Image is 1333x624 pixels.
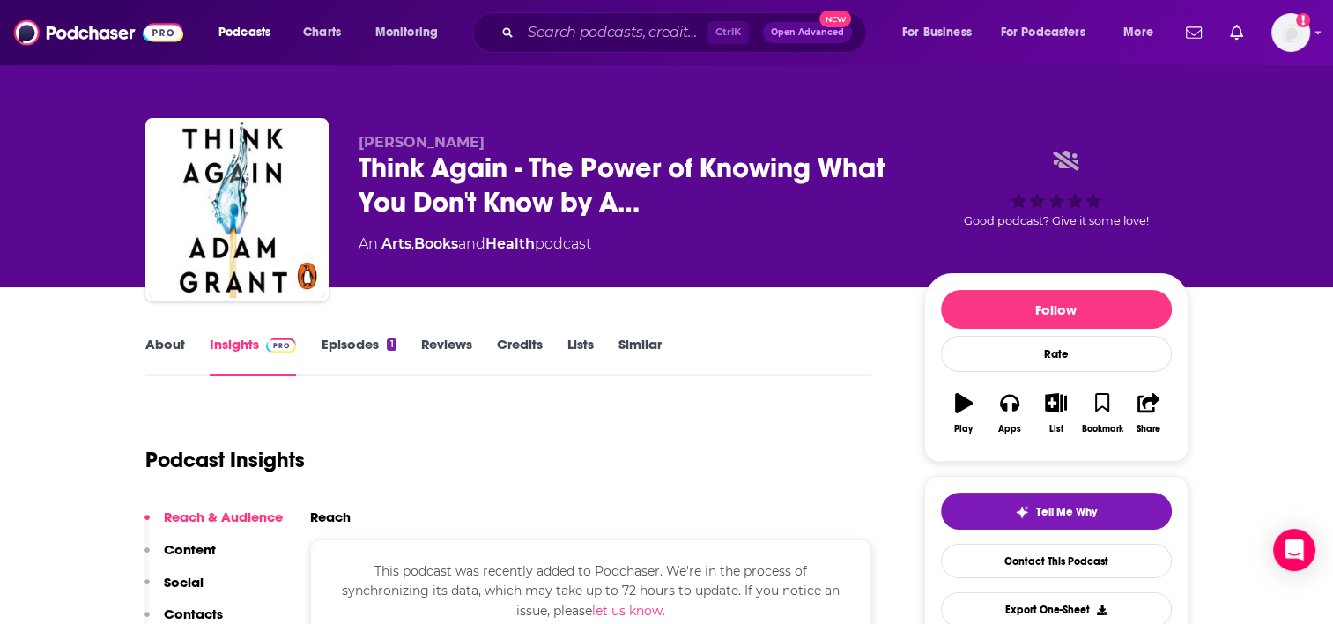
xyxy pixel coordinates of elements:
[819,11,851,27] span: New
[987,382,1033,445] button: Apps
[218,20,270,45] span: Podcasts
[1001,20,1085,45] span: For Podcasters
[1137,424,1160,435] div: Share
[1081,424,1122,435] div: Bookmark
[145,336,185,376] a: About
[521,19,707,47] input: Search podcasts, credits, & more...
[1296,13,1310,27] svg: Add a profile image
[164,605,223,622] p: Contacts
[310,509,351,525] h2: Reach
[489,12,884,53] div: Search podcasts, credits, & more...
[164,574,204,591] p: Social
[144,574,204,606] button: Social
[303,20,341,45] span: Charts
[414,235,458,252] a: Books
[954,424,973,435] div: Play
[421,336,472,376] a: Reviews
[387,338,396,351] div: 1
[1111,19,1175,47] button: open menu
[164,541,216,558] p: Content
[342,563,840,619] span: This podcast was recently added to Podchaser. We're in the process of synchronizing its data, whi...
[1079,382,1125,445] button: Bookmark
[321,336,396,376] a: Episodes1
[485,235,535,252] a: Health
[144,509,283,541] button: Reach & Audience
[941,290,1172,329] button: Follow
[1271,13,1310,52] button: Show profile menu
[1015,505,1029,519] img: tell me why sparkle
[941,493,1172,530] button: tell me why sparkleTell Me Why
[458,235,485,252] span: and
[411,235,414,252] span: ,
[164,509,283,525] p: Reach & Audience
[763,22,852,43] button: Open AdvancedNew
[592,601,665,620] button: let us know.
[890,19,994,47] button: open menu
[497,336,543,376] a: Credits
[375,20,438,45] span: Monitoring
[1271,13,1310,52] span: Logged in as carisahays
[1273,529,1315,571] div: Open Intercom Messenger
[1271,13,1310,52] img: User Profile
[359,234,591,255] div: An podcast
[145,447,305,473] h1: Podcast Insights
[1123,20,1153,45] span: More
[989,19,1111,47] button: open menu
[707,21,749,44] span: Ctrl K
[771,28,844,37] span: Open Advanced
[924,134,1189,243] div: Good podcast? Give it some love!
[292,19,352,47] a: Charts
[363,19,461,47] button: open menu
[206,19,293,47] button: open menu
[1179,18,1209,48] a: Show notifications dropdown
[381,235,411,252] a: Arts
[941,382,987,445] button: Play
[1223,18,1250,48] a: Show notifications dropdown
[149,122,325,298] img: Think Again - The Power of Knowing What You Don't Know by Adam Grant, Book Summary, Podcast, English
[964,214,1149,227] span: Good podcast? Give it some love!
[618,336,662,376] a: Similar
[567,336,594,376] a: Lists
[902,20,972,45] span: For Business
[1033,382,1078,445] button: List
[941,336,1172,372] div: Rate
[144,541,216,574] button: Content
[1125,382,1171,445] button: Share
[266,338,297,353] img: Podchaser Pro
[359,134,485,151] span: [PERSON_NAME]
[1036,505,1097,519] span: Tell Me Why
[941,544,1172,578] a: Contact This Podcast
[14,16,183,49] img: Podchaser - Follow, Share and Rate Podcasts
[1049,424,1063,435] div: List
[210,336,297,376] a: InsightsPodchaser Pro
[998,424,1021,435] div: Apps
